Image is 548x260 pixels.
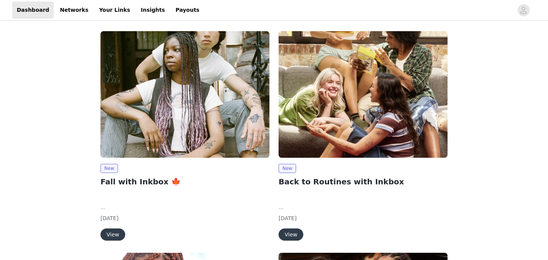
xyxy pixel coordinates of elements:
span: New [100,164,118,173]
a: View [100,232,125,238]
span: New [279,164,296,173]
a: View [279,232,303,238]
button: View [279,228,303,241]
button: View [100,228,125,241]
a: Insights [136,2,169,19]
a: Networks [55,2,93,19]
a: Your Links [94,2,135,19]
div: avatar [520,4,527,16]
h2: Back to Routines with Inkbox [279,176,448,187]
img: Inkbox [100,31,269,158]
span: [DATE] [279,215,296,221]
a: Payouts [171,2,204,19]
img: Inkbox [279,31,448,158]
a: Dashboard [12,2,54,19]
h2: Fall with Inkbox 🍁 [100,176,269,187]
span: [DATE] [100,215,118,221]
